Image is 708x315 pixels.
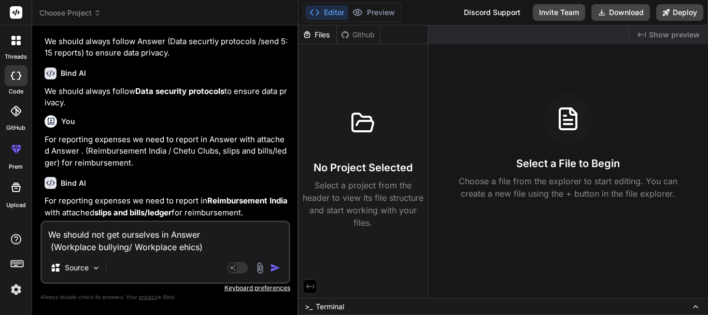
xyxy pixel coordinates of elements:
strong: Data security protocols [135,86,224,96]
p: Select a project from the header to view its file structure and start working with your files. [303,179,423,229]
img: icon [270,263,280,273]
strong: slips and bills/ledger [94,208,172,217]
span: Terminal [316,302,344,312]
p: For reporting expenses we need to report in with attached for reimbursement. [45,195,288,218]
label: Upload [6,201,26,210]
span: Show preview [649,30,700,40]
span: Choose Project [39,8,101,18]
h6: Bind AI [61,68,86,78]
h6: You [61,116,75,127]
h6: Bind AI [61,178,86,188]
p: For reporting expenses we need to report in Answer with attached Answer . (Reimbursement India / ... [45,134,288,169]
img: attachment [254,262,266,274]
p: Keyboard preferences [40,284,290,292]
label: code [9,87,23,96]
p: Choose a file from the explorer to start editing. You can create a new file using the + button in... [452,175,684,200]
button: Invite Team [533,4,585,21]
p: We should always follow Answer (Data securtiy protocols /send 5:15 reports) to ensure data privacy. [45,36,288,59]
button: Preview [348,5,399,20]
img: Pick Models [92,264,101,272]
p: We should always follow to ensure data privacy. [45,86,288,109]
div: Discord Support [458,4,527,21]
label: GitHub [6,124,25,132]
span: privacy [139,294,158,300]
h3: Select a File to Begin [516,156,620,171]
img: settings [7,281,25,298]
p: Always double-check its answers. Your in Bind [40,292,290,302]
button: Download [591,4,650,21]
h3: No Project Selected [314,160,413,175]
button: Deploy [656,4,703,21]
div: Github [337,30,379,40]
textarea: We should not get ourselves in Answer (Workplace bullying/ Workplace ehics) [42,222,289,253]
span: >_ [305,302,313,312]
button: Editor [305,5,348,20]
label: prem [9,162,23,171]
p: Source [65,263,89,273]
strong: Reimbursement India [207,196,288,206]
label: threads [5,52,27,61]
div: Files [299,30,336,40]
